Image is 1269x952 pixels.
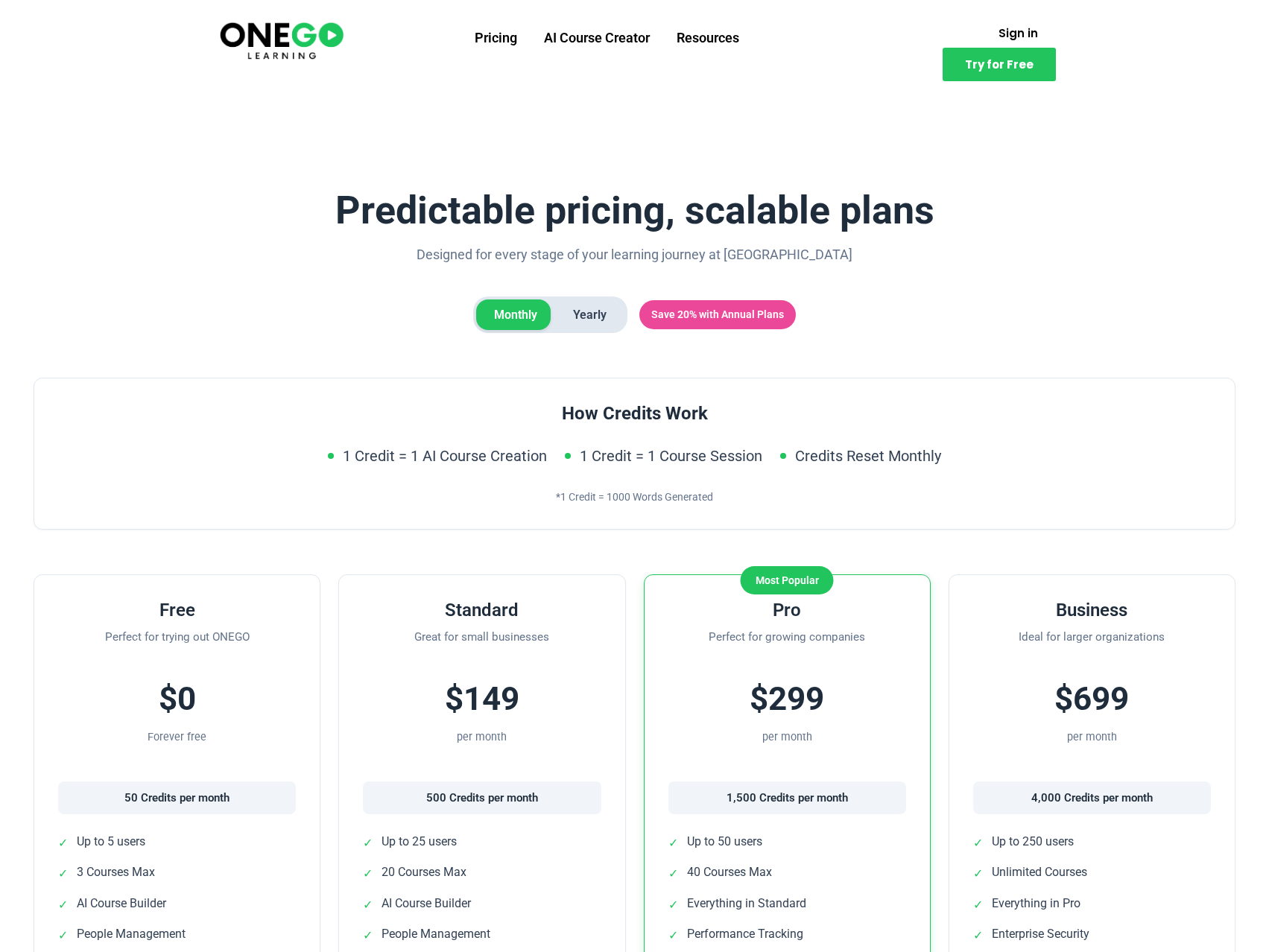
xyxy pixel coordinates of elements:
span: Enterprise Security [992,924,1089,944]
span: 1 Credit = 1 Course Session [580,444,762,468]
div: Forever free [58,729,296,746]
span: Monthly [476,299,555,331]
h3: Free [58,599,296,622]
span: ✓ [668,864,678,883]
div: Most Popular [741,566,834,594]
span: ✓ [58,834,68,853]
a: Pricing [461,19,531,57]
span: ✓ [363,834,373,853]
span: People Management [77,924,186,944]
a: Sign in [981,19,1056,48]
span: Performance Tracking [687,924,803,944]
p: Designed for every stage of your learning journey at [GEOGRAPHIC_DATA] [393,244,877,267]
span: Unlimited Courses [992,863,1087,882]
span: ✓ [668,834,678,853]
h3: Pro [668,599,906,622]
h3: Standard [363,599,601,622]
span: Up to 50 users [687,832,762,851]
span: ✓ [973,834,983,853]
div: 4,000 Credits per month [973,781,1211,814]
span: ✓ [668,895,678,915]
span: Try for Free [965,59,1034,70]
div: 1,500 Credits per month [668,781,906,814]
a: Resources [663,19,753,57]
span: ✓ [973,864,983,883]
span: Save 20% with Annual Plans [639,300,796,329]
p: Perfect for growing companies [668,628,906,658]
span: 3 Courses Max [77,863,155,882]
div: per month [668,729,906,746]
div: $299 [668,673,906,725]
h3: Business [973,599,1211,622]
span: People Management [382,924,490,944]
p: Perfect for trying out ONEGO [58,628,296,658]
div: per month [363,729,601,746]
span: AI Course Builder [77,894,166,913]
p: Great for small businesses [363,628,601,658]
h1: Predictable pricing, scalable plans [34,189,1235,232]
div: $0 [58,673,296,725]
span: 40 Courses Max [687,863,772,882]
span: Credits Reset Monthly [795,444,941,468]
span: ✓ [668,926,678,945]
div: 50 Credits per month [58,781,296,814]
span: ✓ [58,926,68,945]
span: ✓ [973,895,983,915]
div: per month [973,729,1211,746]
span: Up to 25 users [382,832,457,851]
p: Ideal for larger organizations [973,628,1211,658]
a: AI Course Creator [531,19,663,57]
span: ✓ [363,926,373,945]
a: Try for Free [943,48,1056,81]
span: 1 Credit = 1 AI Course Creation [343,444,547,468]
div: 500 Credits per month [363,781,601,814]
span: ✓ [58,864,68,883]
span: ✓ [973,926,983,945]
span: Everything in Standard [687,894,806,913]
span: ✓ [363,895,373,915]
span: ✓ [58,895,68,915]
div: *1 Credit = 1000 Words Generated [58,489,1211,505]
h3: How Credits Work [58,402,1211,425]
span: Everything in Pro [992,894,1080,913]
span: Yearly [555,299,624,331]
span: Sign in [999,28,1038,39]
span: Up to 250 users [992,832,1074,851]
div: $699 [973,673,1211,725]
div: $149 [363,673,601,725]
span: Up to 5 users [77,832,145,851]
span: AI Course Builder [382,894,471,913]
span: 20 Courses Max [382,863,466,882]
span: ✓ [363,864,373,883]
